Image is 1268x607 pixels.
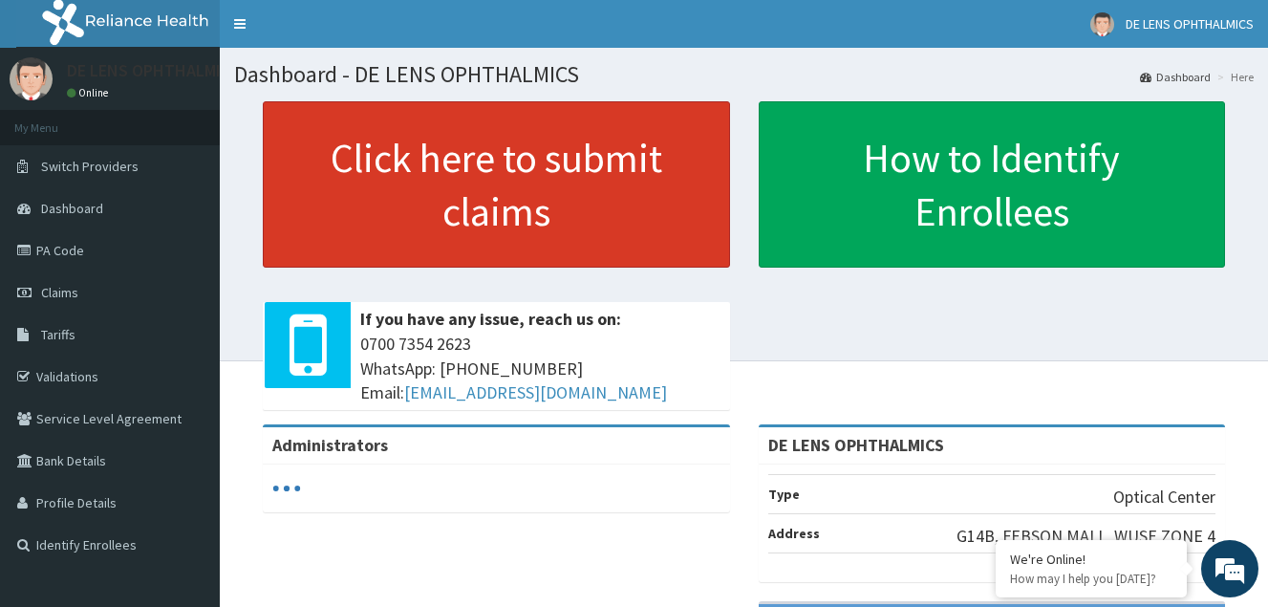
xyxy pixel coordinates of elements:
[272,434,388,456] b: Administrators
[41,326,75,343] span: Tariffs
[956,524,1215,549] p: G14B, FEBSON MALL, WUSE ZONE 4
[10,57,53,100] img: User Image
[768,434,944,456] strong: DE LENS OPHTHALMICS
[1010,551,1172,568] div: We're Online!
[1140,69,1211,85] a: Dashboard
[360,308,621,330] b: If you have any issue, reach us on:
[1090,12,1114,36] img: User Image
[234,62,1254,87] h1: Dashboard - DE LENS OPHTHALMICS
[759,101,1226,268] a: How to Identify Enrollees
[1126,15,1254,33] span: DE LENS OPHTHALMICS
[768,525,820,542] b: Address
[41,158,139,175] span: Switch Providers
[67,62,240,79] p: DE LENS OPHTHALMICS
[404,381,667,403] a: [EMAIL_ADDRESS][DOMAIN_NAME]
[41,284,78,301] span: Claims
[360,332,720,405] span: 0700 7354 2623 WhatsApp: [PHONE_NUMBER] Email:
[1213,69,1254,85] li: Here
[263,101,730,268] a: Click here to submit claims
[768,486,800,503] b: Type
[41,200,103,217] span: Dashboard
[67,86,113,99] a: Online
[272,474,301,503] svg: audio-loading
[1010,571,1172,587] p: How may I help you today?
[1113,485,1215,509] p: Optical Center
